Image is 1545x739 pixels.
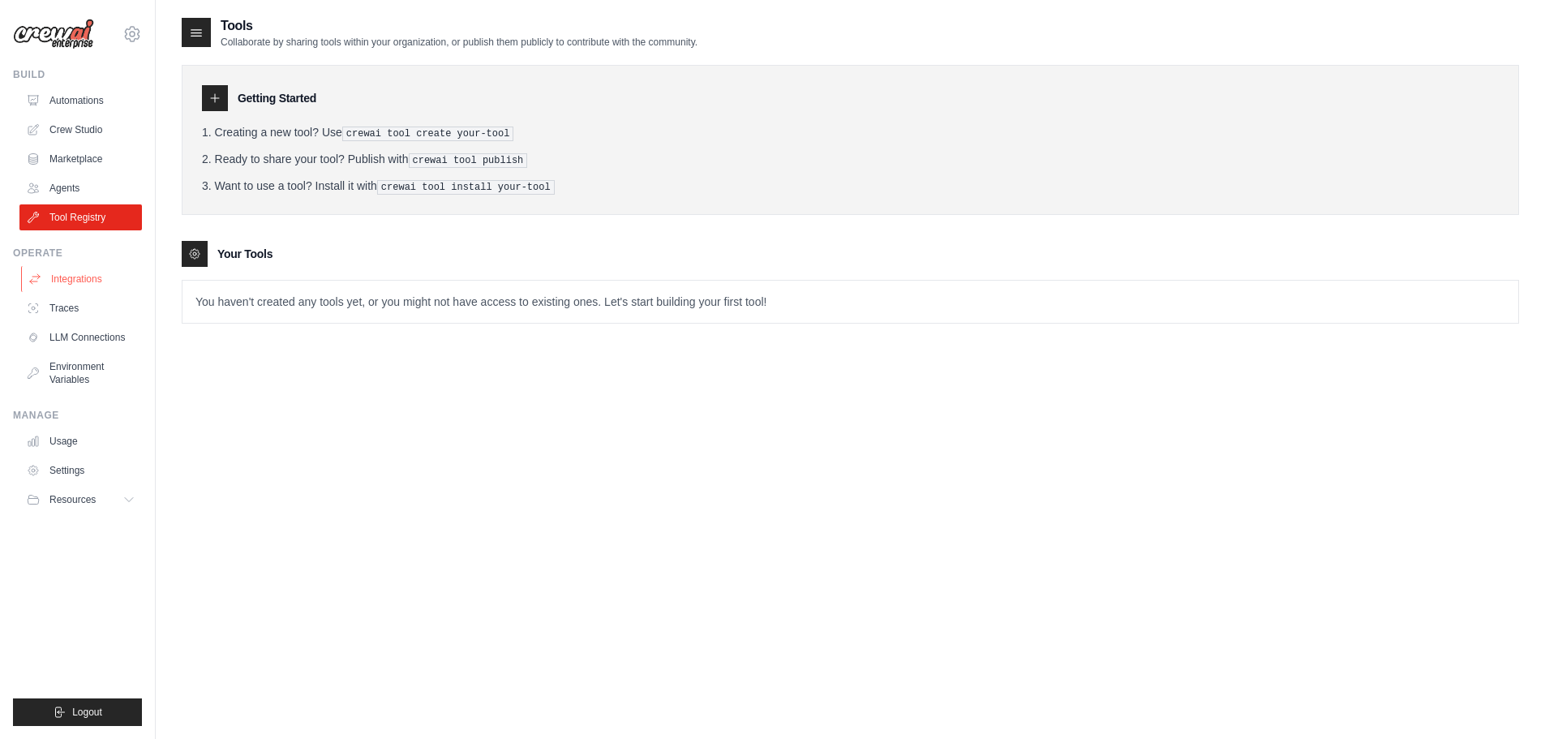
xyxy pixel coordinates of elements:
[19,117,142,143] a: Crew Studio
[221,16,697,36] h2: Tools
[217,246,273,262] h3: Your Tools
[377,180,555,195] pre: crewai tool install your-tool
[19,354,142,393] a: Environment Variables
[19,295,142,321] a: Traces
[409,153,528,168] pre: crewai tool publish
[19,88,142,114] a: Automations
[13,409,142,422] div: Manage
[49,493,96,506] span: Resources
[19,146,142,172] a: Marketplace
[202,124,1499,141] li: Creating a new tool? Use
[19,204,142,230] a: Tool Registry
[221,36,697,49] p: Collaborate by sharing tools within your organization, or publish them publicly to contribute wit...
[13,247,142,260] div: Operate
[13,19,94,49] img: Logo
[342,127,514,141] pre: crewai tool create your-tool
[19,487,142,513] button: Resources
[13,68,142,81] div: Build
[202,178,1499,195] li: Want to use a tool? Install it with
[13,698,142,726] button: Logout
[72,706,102,719] span: Logout
[182,281,1518,323] p: You haven't created any tools yet, or you might not have access to existing ones. Let's start bui...
[21,266,144,292] a: Integrations
[19,324,142,350] a: LLM Connections
[202,151,1499,168] li: Ready to share your tool? Publish with
[19,428,142,454] a: Usage
[19,175,142,201] a: Agents
[19,458,142,483] a: Settings
[238,90,316,106] h3: Getting Started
